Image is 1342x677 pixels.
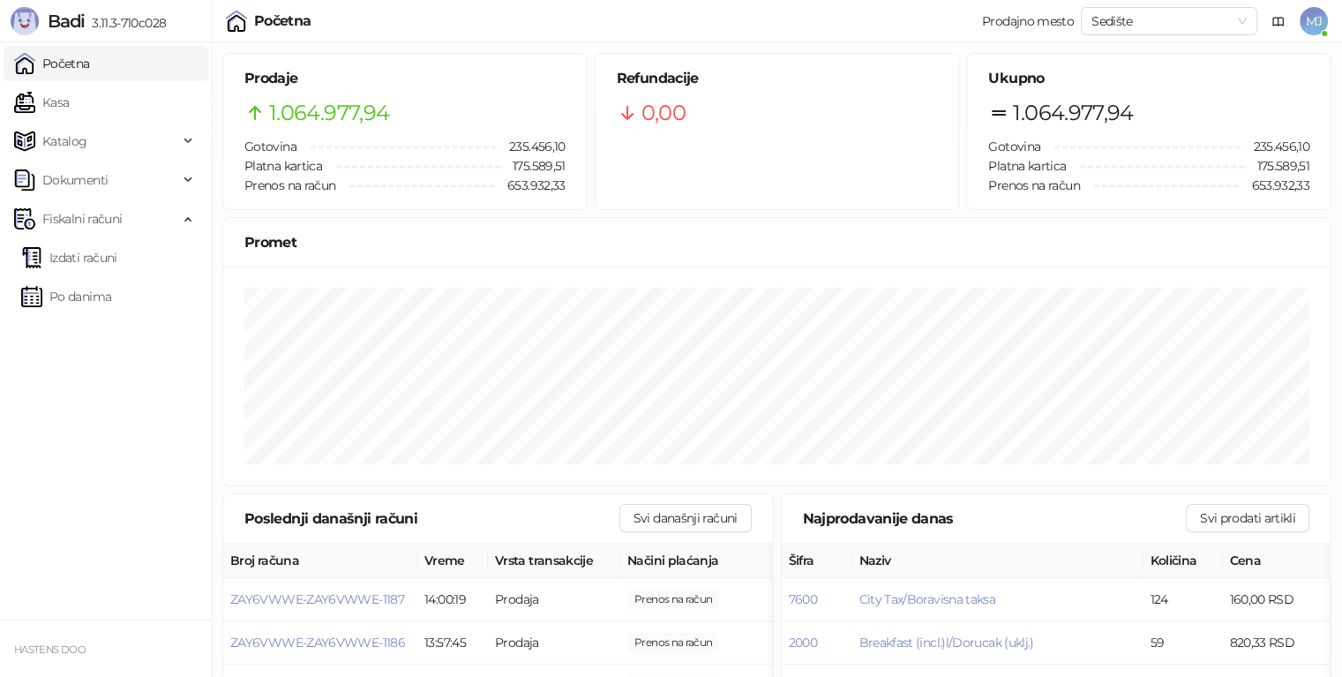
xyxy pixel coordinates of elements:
span: 177.999,48 [627,633,719,652]
span: Platna kartica [988,158,1066,174]
td: 13:57:45 [417,621,488,665]
th: Naziv [852,544,1143,578]
h5: Prodaje [244,68,566,89]
span: Sedište [1091,8,1247,34]
img: Logo [11,7,39,35]
span: 1.064.977,94 [1013,96,1133,130]
a: Izdati računi [21,240,117,275]
th: Šifra [782,544,852,578]
span: 0,00 [641,96,686,130]
span: Dokumenti [42,162,108,198]
a: Početna [14,46,90,81]
button: Svi današnji računi [619,504,752,532]
button: 7600 [789,591,817,607]
div: Prodajno mesto [982,15,1074,27]
a: Dokumentacija [1264,7,1293,35]
button: City Tax/Boravisna taksa [859,591,996,607]
th: Količina [1143,544,1223,578]
span: 175.589,51 [1244,156,1309,176]
th: Broj računa [223,544,417,578]
span: 175.589,51 [500,156,566,176]
th: Vreme [417,544,488,578]
div: Promet [244,231,1309,253]
span: Fiskalni računi [42,201,122,237]
span: 26.095,64 [627,590,719,609]
span: 235.456,10 [497,137,566,156]
span: Platna kartica [244,158,322,174]
span: Prenos na račun [244,177,335,193]
a: Kasa [14,85,69,120]
th: Vrsta transakcije [488,544,620,578]
span: Badi [48,11,85,32]
td: 59 [1143,621,1223,665]
button: ZAY6VWWE-ZAY6VWWE-1187 [230,591,404,607]
span: 1.064.977,94 [269,96,389,130]
td: Prodaja [488,621,620,665]
td: Prodaja [488,578,620,621]
td: 124 [1143,578,1223,621]
span: 653.932,33 [1239,176,1309,195]
h5: Refundacije [617,68,938,89]
span: MJ [1300,7,1328,35]
small: HASTENS DOO [14,643,86,656]
span: 653.932,33 [495,176,566,195]
button: Svi prodati artikli [1186,504,1309,532]
span: 3.11.3-710c028 [85,15,166,31]
div: Poslednji današnji računi [244,508,619,530]
span: Gotovina [244,139,296,154]
a: Po danima [21,279,111,314]
span: Katalog [42,124,87,159]
span: Prenos na račun [988,177,1079,193]
span: Gotovina [988,139,1040,154]
button: Breakfast (incl.)l/Dorucak (uklj.) [859,635,1034,651]
td: 14:00:19 [417,578,488,621]
div: Početna [254,14,311,28]
h5: Ukupno [988,68,1309,89]
th: Načini plaćanja [620,544,797,578]
button: 2000 [789,635,817,651]
span: 235.456,10 [1241,137,1309,156]
div: Najprodavanije danas [803,508,1187,530]
button: ZAY6VWWE-ZAY6VWWE-1186 [230,635,405,651]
